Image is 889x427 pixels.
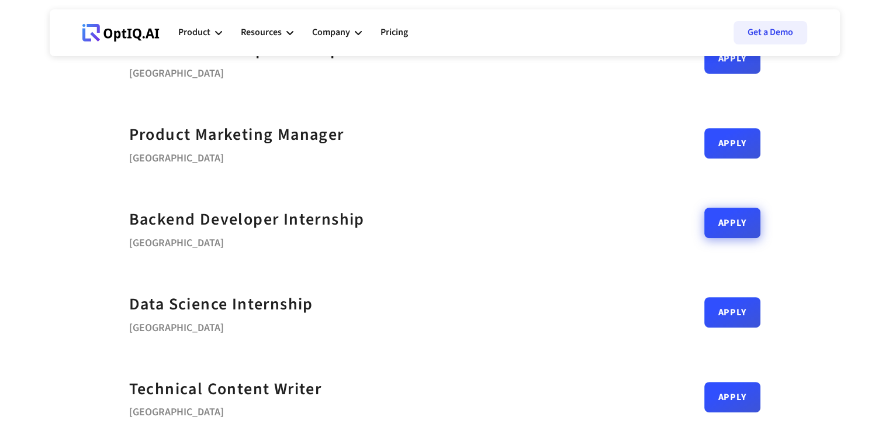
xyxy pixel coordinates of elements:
[704,208,760,238] a: Apply
[241,15,293,50] div: Resources
[129,208,365,231] strong: Backend Developer Internship
[178,25,210,40] div: Product
[312,15,362,50] div: Company
[178,15,222,50] div: Product
[704,382,760,412] a: Apply
[129,402,322,418] div: [GEOGRAPHIC_DATA]
[129,148,344,164] div: [GEOGRAPHIC_DATA]
[129,318,313,334] div: [GEOGRAPHIC_DATA]
[704,43,760,74] a: Apply
[129,291,313,318] a: Data Science Internship
[129,233,365,249] div: [GEOGRAPHIC_DATA]
[129,376,322,402] a: Technical Content Writer
[312,25,350,40] div: Company
[734,21,807,44] a: Get a Demo
[129,377,322,401] strong: Technical Content Writer
[241,25,282,40] div: Resources
[380,15,408,50] a: Pricing
[704,128,760,159] a: Apply
[129,122,344,148] a: Product Marketing Manager
[704,297,760,328] a: Apply
[82,41,83,42] div: Webflow Homepage
[129,292,313,316] strong: Data Science Internship
[129,206,365,233] a: Backend Developer Internship
[82,15,160,50] a: Webflow Homepage
[129,63,428,80] div: [GEOGRAPHIC_DATA]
